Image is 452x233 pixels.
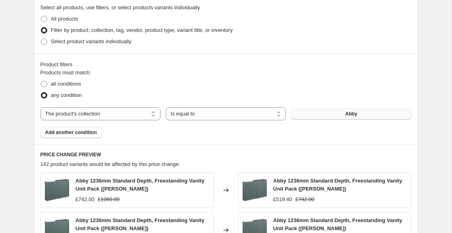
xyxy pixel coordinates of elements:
[40,61,412,69] div: Product filters
[291,108,411,120] button: Abby
[273,195,292,204] div: £519.40
[273,178,402,192] span: Abby 1236mm Standard Depth, Freestanding Vanity Unit Pack ([PERSON_NAME])
[51,92,82,98] span: any condition
[296,195,315,204] strike: £742.00
[40,127,102,138] button: Add another condition
[51,27,233,33] span: Filter by product, collection, tag, vendor, product type, variant title, or inventory
[40,151,412,158] h6: PRICE CHANGE PREVIEW
[345,111,357,117] span: Abby
[76,178,205,192] span: Abby 1236mm Standard Depth, Freestanding Vanity Unit Pack ([PERSON_NAME])
[40,4,200,10] span: Select all products, use filters, or select products variants individually
[76,217,205,231] span: Abby 1236mm Standard Depth, Freestanding Vanity Unit Pack ([PERSON_NAME])
[40,161,180,167] span: 142 product variants would be affected by this price change:
[243,178,267,202] img: DIFTP4212-DIFTP4242_CO_1156x742_f6baf3fe-0116-4e5b-9689-5c6a517b99de_80x.jpg
[273,217,402,231] span: Abby 1236mm Standard Depth, Freestanding Vanity Unit Pack ([PERSON_NAME])
[51,38,131,44] span: Select product variants individually
[45,129,97,136] span: Add another condition
[45,178,69,202] img: DIFTP4212-DIFTP4242_CO_1156x742_f6baf3fe-0116-4e5b-9689-5c6a517b99de_80x.jpg
[51,16,78,22] span: All products
[76,195,95,204] div: £742.00
[40,69,91,76] span: Products must match:
[51,81,81,87] span: all conditions
[98,195,120,204] strike: £1060.00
